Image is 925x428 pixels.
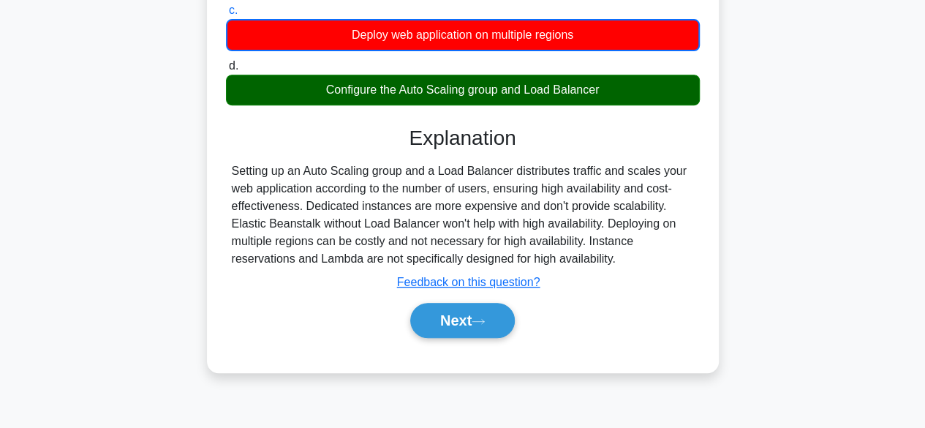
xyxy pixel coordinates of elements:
div: Deploy web application on multiple regions [226,19,700,51]
span: d. [229,59,238,72]
div: Setting up an Auto Scaling group and a Load Balancer distributes traffic and scales your web appl... [232,162,694,268]
a: Feedback on this question? [397,276,540,288]
button: Next [410,303,515,338]
h3: Explanation [235,126,691,151]
div: Configure the Auto Scaling group and Load Balancer [226,75,700,105]
span: c. [229,4,238,16]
